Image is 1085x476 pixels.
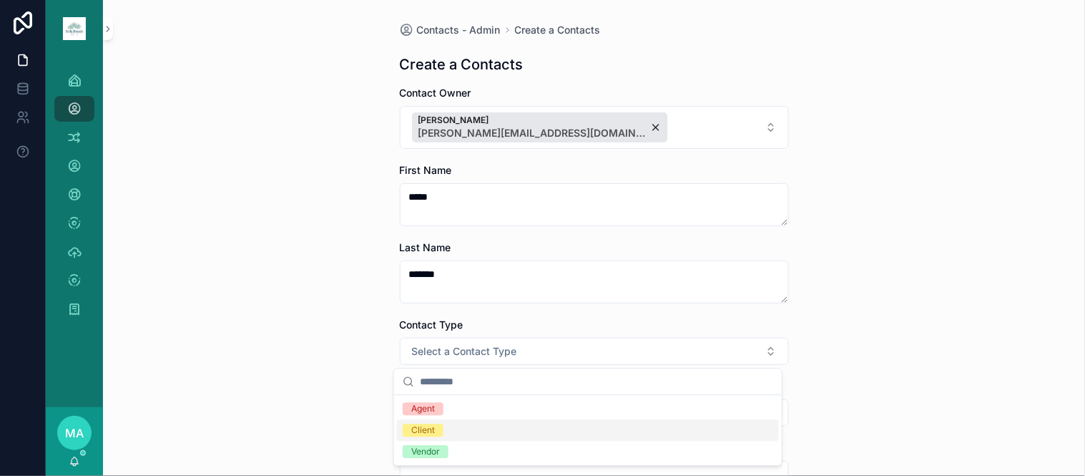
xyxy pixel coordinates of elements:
[515,23,601,37] a: Create a Contacts
[65,424,84,442] span: MA
[400,241,451,253] span: Last Name
[412,344,517,359] span: Select a Contact Type
[400,54,524,74] h1: Create a Contacts
[418,126,647,140] span: [PERSON_NAME][EMAIL_ADDRESS][DOMAIN_NAME]
[400,23,501,37] a: Contacts - Admin
[394,395,782,465] div: Suggestions
[400,87,471,99] span: Contact Owner
[417,23,501,37] span: Contacts - Admin
[63,17,86,40] img: App logo
[400,338,789,365] button: Select Button
[411,445,440,458] div: Vendor
[46,57,103,341] div: scrollable content
[412,112,668,142] button: Unselect 5
[400,106,789,149] button: Select Button
[411,402,435,415] div: Agent
[400,164,452,176] span: First Name
[418,115,647,126] span: [PERSON_NAME]
[411,424,435,437] div: Client
[400,319,463,331] span: Contact Type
